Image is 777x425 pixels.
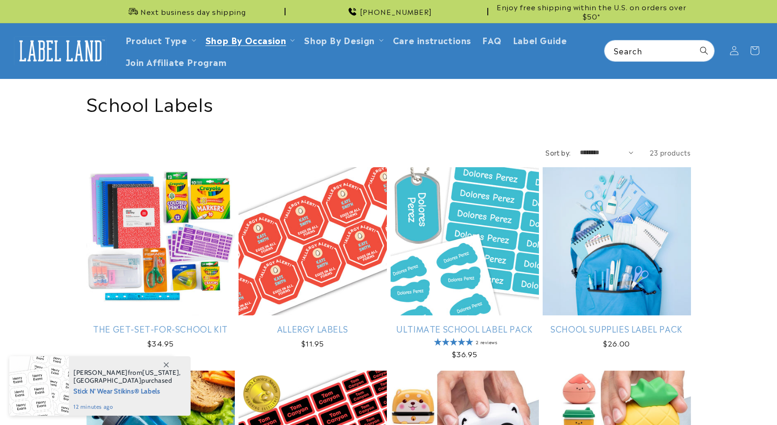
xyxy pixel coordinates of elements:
[140,7,246,16] span: Next business day shipping
[684,385,768,416] iframe: Gorgias live chat messenger
[360,7,432,16] span: [PHONE_NUMBER]
[545,148,571,157] label: Sort by:
[120,29,200,51] summary: Product Type
[513,34,567,45] span: Label Guide
[694,40,714,61] button: Search
[200,29,299,51] summary: Shop By Occasion
[650,148,691,157] span: 23 products
[206,34,286,45] span: Shop By Occasion
[391,323,539,334] a: Ultimate School Label Pack
[14,36,107,65] img: Label Land
[304,33,374,46] a: Shop By Design
[543,323,691,334] a: School Supplies Label Pack
[387,29,477,51] a: Care instructions
[142,368,179,377] span: [US_STATE]
[126,33,187,46] a: Product Type
[73,376,141,385] span: [GEOGRAPHIC_DATA]
[507,29,573,51] a: Label Guide
[492,2,691,20] span: Enjoy free shipping within the U.S. on orders over $50*
[477,29,507,51] a: FAQ
[73,368,128,377] span: [PERSON_NAME]
[126,56,227,67] span: Join Affiliate Program
[73,369,181,385] span: from , purchased
[11,33,111,69] a: Label Land
[120,51,232,72] a: Join Affiliate Program
[482,34,502,45] span: FAQ
[393,34,471,45] span: Care instructions
[86,91,691,115] h1: School Labels
[86,323,235,334] a: The Get-Set-for-School Kit
[299,29,387,51] summary: Shop By Design
[239,323,387,334] a: Allergy Labels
